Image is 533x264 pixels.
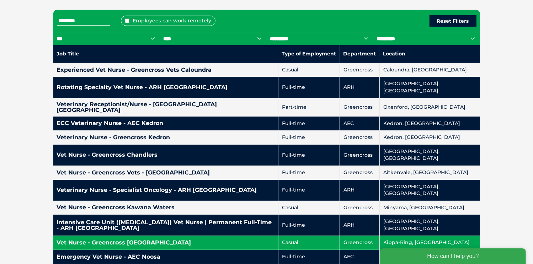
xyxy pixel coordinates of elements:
td: Casual [278,201,340,215]
td: Kippa-Ring, [GEOGRAPHIC_DATA] [379,236,480,250]
td: Greencross [340,98,379,117]
td: Casual [278,63,340,77]
td: Part-time [278,98,340,117]
td: Minyama, [GEOGRAPHIC_DATA] [379,201,480,215]
td: Greencross [340,63,379,77]
td: Full-time [278,180,340,201]
h4: Vet Nurse - Greencross Vets - [GEOGRAPHIC_DATA] [57,170,275,176]
td: ARH [340,180,379,201]
td: Casual [278,236,340,250]
td: Full-time [278,166,340,180]
h4: Experienced Vet Nurse - Greencross Vets Caloundra [57,67,275,73]
td: Greencross [340,166,379,180]
div: How can I help you? [4,4,150,20]
td: Kedron, [GEOGRAPHIC_DATA] [379,117,480,131]
td: Oxenford, [GEOGRAPHIC_DATA] [379,98,480,117]
nobr: Department [343,50,376,57]
nobr: Job Title [57,50,79,57]
td: AEC [340,250,379,264]
td: Greencross [340,201,379,215]
td: Kedron, [GEOGRAPHIC_DATA] [379,130,480,145]
label: Employees can work remotely [121,16,215,26]
button: Search [519,32,526,39]
td: Full-time [278,130,340,145]
td: AEC [340,117,379,131]
h4: Veterinary Receptionist/Nurse - [GEOGRAPHIC_DATA] [GEOGRAPHIC_DATA] [57,102,275,113]
td: Greencross [340,145,379,166]
td: [GEOGRAPHIC_DATA], [GEOGRAPHIC_DATA] [379,180,480,201]
h4: Veterinary Nurse - Greencross Kedron [57,135,275,140]
td: Full-time [278,250,340,264]
h4: Veterinary Nurse - Specialist Oncology - ARH [GEOGRAPHIC_DATA] [57,187,275,193]
td: Greencross [340,236,379,250]
td: [GEOGRAPHIC_DATA], [GEOGRAPHIC_DATA] [379,77,480,98]
h4: Emergency Vet Nurse - AEC Noosa [57,254,275,260]
button: Reset Filters [430,15,476,27]
nobr: Type of Employment [282,50,336,57]
h4: Rotating Specialty Vet Nurse - ARH [GEOGRAPHIC_DATA] [57,85,275,90]
td: Aitkenvale, [GEOGRAPHIC_DATA] [379,166,480,180]
td: [GEOGRAPHIC_DATA], [GEOGRAPHIC_DATA] [379,215,480,236]
td: [GEOGRAPHIC_DATA], [GEOGRAPHIC_DATA] [379,145,480,166]
input: Employees can work remotely [125,18,129,23]
h4: Intensive Care Unit ([MEDICAL_DATA]) Vet Nurse | Permanent Full-Time - ARH [GEOGRAPHIC_DATA] [57,220,275,231]
td: Full-time [278,145,340,166]
td: Greencross [340,130,379,145]
nobr: Location [383,50,405,57]
h4: Vet Nurse - Greencross Kawana Waters [57,205,275,210]
td: Full-time [278,117,340,131]
h4: Vet Nurse - Greencross Chandlers [57,152,275,158]
td: Caloundra, [GEOGRAPHIC_DATA] [379,63,480,77]
h4: Vet Nurse - Greencross [GEOGRAPHIC_DATA] [57,240,275,246]
td: Full-time [278,77,340,98]
h4: ECC Veterinary Nurse - AEC Kedron [57,120,275,126]
td: ARH [340,215,379,236]
td: Full-time [278,215,340,236]
td: ARH [340,77,379,98]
